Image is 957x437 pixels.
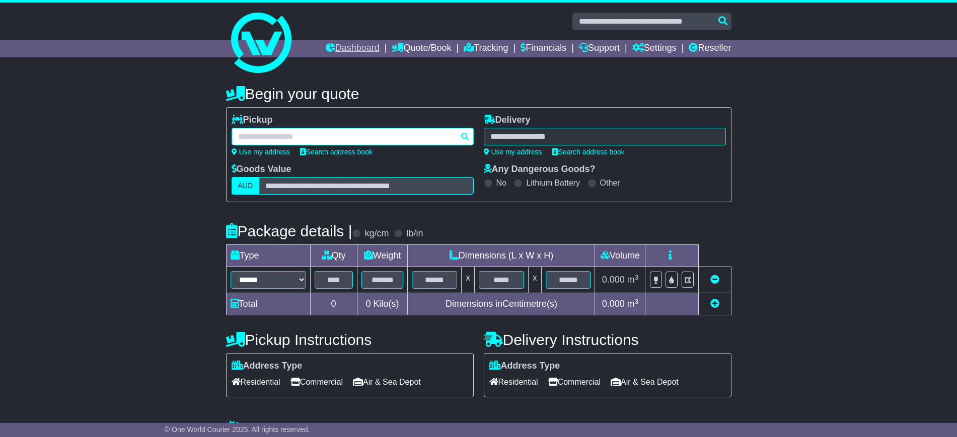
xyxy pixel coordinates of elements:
[528,267,541,293] td: x
[310,293,357,315] td: 0
[489,374,538,390] span: Residential
[226,331,474,348] h4: Pickup Instructions
[552,148,625,156] a: Search address book
[521,40,566,57] a: Financials
[627,275,639,285] span: m
[484,331,731,348] h4: Delivery Instructions
[353,374,421,390] span: Air & Sea Depot
[232,164,291,175] label: Goods Value
[635,298,639,305] sup: 3
[602,299,625,309] span: 0.000
[526,178,580,188] label: Lithium Battery
[364,228,389,239] label: kg/cm
[484,115,531,126] label: Delivery
[392,40,451,57] a: Quote/Book
[232,128,474,145] typeahead: Please provide city
[462,267,475,293] td: x
[627,299,639,309] span: m
[496,178,506,188] label: No
[484,148,542,156] a: Use my address
[595,245,645,267] td: Volume
[408,245,595,267] td: Dimensions (L x W x H)
[226,420,731,436] h4: Warranty & Insurance
[579,40,620,57] a: Support
[464,40,508,57] a: Tracking
[232,361,303,372] label: Address Type
[406,228,423,239] label: lb/in
[484,164,596,175] label: Any Dangerous Goods?
[357,245,408,267] td: Weight
[489,361,560,372] label: Address Type
[600,178,620,188] label: Other
[226,85,731,102] h4: Begin your quote
[300,148,373,156] a: Search address book
[710,299,719,309] a: Add new item
[165,425,310,433] span: © One World Courier 2025. All rights reserved.
[365,299,371,309] span: 0
[226,223,352,239] h4: Package details |
[408,293,595,315] td: Dimensions in Centimetre(s)
[689,40,731,57] a: Reseller
[326,40,380,57] a: Dashboard
[310,245,357,267] td: Qty
[611,374,679,390] span: Air & Sea Depot
[232,374,280,390] span: Residential
[226,293,310,315] td: Total
[710,275,719,285] a: Remove this item
[232,115,273,126] label: Pickup
[357,293,408,315] td: Kilo(s)
[602,275,625,285] span: 0.000
[632,40,677,57] a: Settings
[232,148,290,156] a: Use my address
[232,177,260,195] label: AUD
[226,245,310,267] td: Type
[548,374,601,390] span: Commercial
[290,374,343,390] span: Commercial
[635,274,639,281] sup: 3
